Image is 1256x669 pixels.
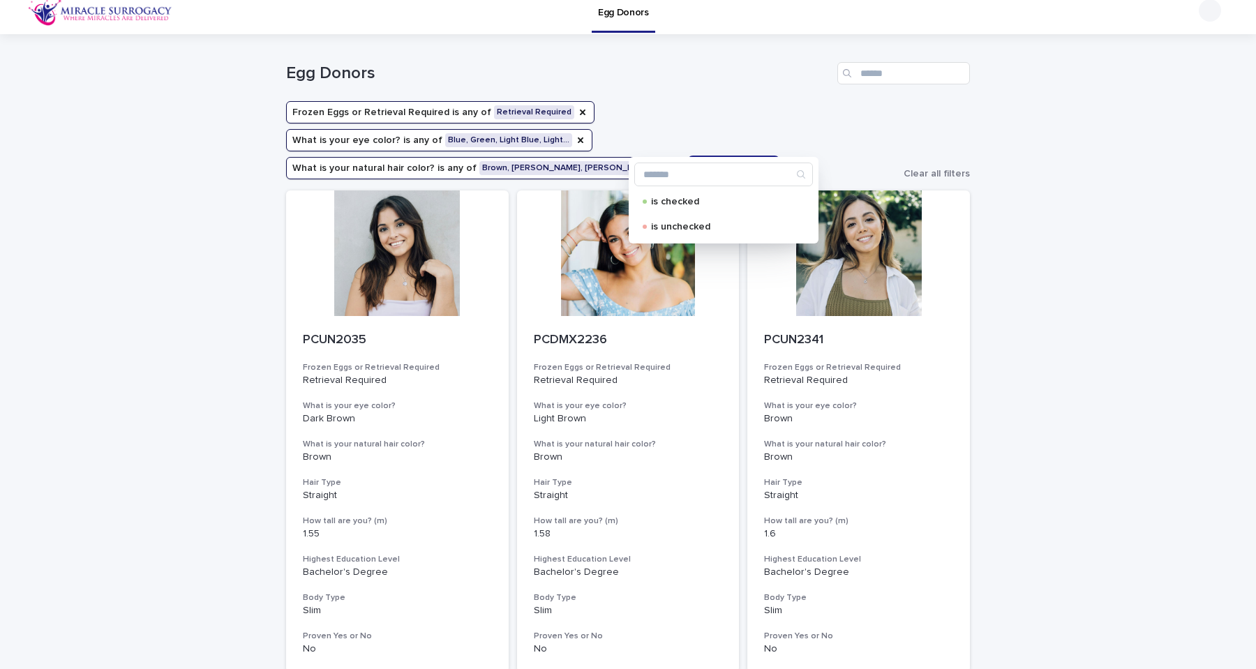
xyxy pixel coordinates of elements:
p: Slim [303,605,492,617]
p: 1.6 [764,528,953,540]
p: Retrieval Required [534,375,723,386]
button: What is your natural hair color? [286,157,683,179]
input: Search [635,163,812,186]
p: Dark Brown [303,413,492,425]
h3: Body Type [764,592,953,603]
h3: Frozen Eggs or Retrieval Required [303,362,492,373]
p: Retrieval Required [303,375,492,386]
p: Slim [764,605,953,617]
p: Brown [764,451,953,463]
p: Bachelor's Degree [534,566,723,578]
button: Clear all filters [892,169,970,179]
p: Brown [764,413,953,425]
p: No [303,643,492,655]
p: Brown [534,451,723,463]
p: Bachelor's Degree [303,566,492,578]
h3: What is your eye color? [303,400,492,412]
h3: What is your eye color? [764,400,953,412]
h3: Hair Type [764,477,953,488]
h3: How tall are you? (m) [764,516,953,527]
button: Frozen Eggs or Retrieval Required [286,101,595,123]
p: No [534,643,723,655]
p: is checked [651,197,791,206]
p: PCDMX2236 [534,333,723,348]
button: What is your eye color? [286,129,592,151]
h3: Body Type [534,592,723,603]
h3: Highest Education Level [534,554,723,565]
h3: Highest Education Level [303,554,492,565]
span: Clear all filters [904,169,970,179]
p: is unchecked [651,222,791,232]
p: Straight [303,490,492,502]
h3: What is your eye color? [534,400,723,412]
p: Straight [764,490,953,502]
h3: Proven Yes or No [764,631,953,642]
p: Retrieval Required [764,375,953,386]
input: Search [837,62,970,84]
h3: Frozen Eggs or Retrieval Required [764,362,953,373]
h3: Body Type [303,592,492,603]
p: Brown [303,451,492,463]
p: 1.55 [303,528,492,540]
div: Search [634,163,813,186]
h3: How tall are you? (m) [534,516,723,527]
h3: What is your natural hair color? [764,439,953,450]
p: No [764,643,953,655]
h3: Hair Type [303,477,492,488]
h3: What is your natural hair color? [534,439,723,450]
h1: Egg Donors [286,63,832,84]
h3: Hair Type [534,477,723,488]
h3: How tall are you? (m) [303,516,492,527]
h3: Highest Education Level [764,554,953,565]
h3: Frozen Eggs or Retrieval Required [534,362,723,373]
p: Slim [534,605,723,617]
p: PCUN2341 [764,333,953,348]
h3: Proven Yes or No [534,631,723,642]
p: Straight [534,490,723,502]
p: Bachelor's Degree [764,566,953,578]
p: Light Brown [534,413,723,425]
p: PCUN2035 [303,333,492,348]
h3: What is your natural hair color? [303,439,492,450]
h3: Proven Yes or No [303,631,492,642]
p: 1.58 [534,528,723,540]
